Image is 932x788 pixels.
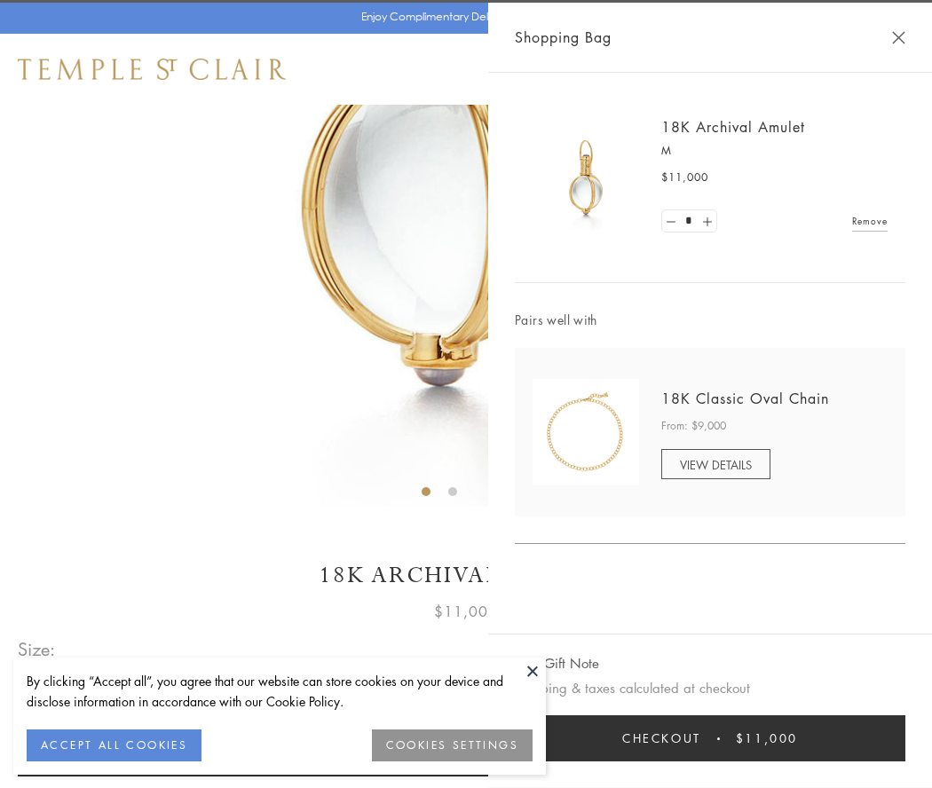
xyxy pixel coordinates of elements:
[18,560,914,591] h1: 18K Archival Amulet
[661,417,726,435] span: From: $9,000
[661,169,708,186] span: $11,000
[662,210,680,232] a: Set quantity to 0
[515,652,599,674] button: Add Gift Note
[661,142,888,160] p: M
[515,715,905,761] button: Checkout $11,000
[18,59,286,80] img: Temple St. Clair
[515,26,612,49] span: Shopping Bag
[515,310,905,330] span: Pairs well with
[661,449,770,479] a: VIEW DETAILS
[515,677,905,699] p: Shipping & taxes calculated at checkout
[661,117,805,137] a: 18K Archival Amulet
[736,729,798,748] span: $11,000
[18,634,57,664] span: Size:
[698,210,715,232] a: Set quantity to 2
[892,31,905,44] button: Close Shopping Bag
[372,729,533,761] button: COOKIES SETTINGS
[533,124,639,231] img: 18K Archival Amulet
[361,8,563,26] p: Enjoy Complimentary Delivery & Returns
[27,729,201,761] button: ACCEPT ALL COOKIES
[661,389,829,408] a: 18K Classic Oval Chain
[852,211,888,231] a: Remove
[27,671,533,712] div: By clicking “Accept all”, you agree that our website can store cookies on your device and disclos...
[533,379,639,485] img: N88865-OV18
[622,729,701,748] span: Checkout
[434,600,498,623] span: $11,000
[680,456,752,473] span: VIEW DETAILS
